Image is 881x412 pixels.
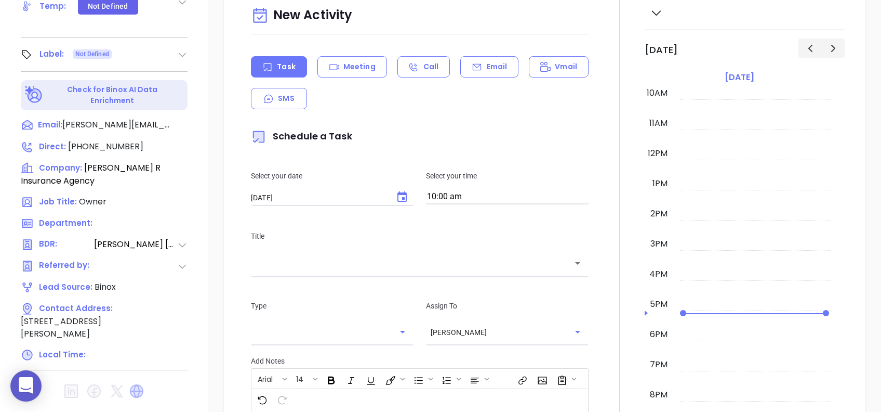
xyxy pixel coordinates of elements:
p: Task [277,61,295,72]
button: Next day [821,38,845,58]
input: MM/DD/YYYY [251,192,388,203]
button: Choose date, selected date is Aug 22, 2025 [392,187,412,208]
span: Insert Unordered List [408,370,435,388]
div: 12pm [646,147,670,160]
span: Font family [252,370,289,388]
div: New Activity [251,3,589,29]
span: [PERSON_NAME] [PERSON_NAME] [94,238,177,251]
div: 4pm [647,268,670,280]
span: Insert Ordered List [436,370,463,388]
span: Department: [39,217,92,228]
div: 5pm [648,298,670,311]
span: Company: [39,162,82,173]
div: Label: [39,46,64,62]
span: Direct : [39,141,66,152]
button: 14 [291,370,311,388]
span: Local Time: [39,349,86,360]
p: SMS [278,93,294,104]
div: 8pm [648,389,670,401]
button: Open [395,325,410,339]
span: Fill color or set the text color [380,370,407,388]
span: Bold [321,370,340,388]
span: Italic [341,370,359,388]
span: Surveys [552,370,579,388]
span: [PERSON_NAME] R Insurance Agency [21,162,161,187]
span: 14 [291,374,309,381]
span: BDR: [39,238,93,251]
p: Add Notes [251,355,589,367]
a: [DATE] [723,70,756,85]
span: Underline [361,370,379,388]
p: Select your date [251,170,413,182]
span: Job Title: [39,196,77,207]
div: 3pm [648,238,670,250]
span: Lead Source: [39,281,92,292]
p: Call [423,61,438,72]
span: Owner [79,196,106,208]
span: Font size [290,370,320,388]
button: Previous day [798,38,822,58]
span: Contact Address: [39,303,113,314]
span: Insert Image [532,370,551,388]
span: Align [464,370,491,388]
button: Open [570,325,585,339]
h2: [DATE] [645,44,678,56]
div: 2pm [648,208,670,220]
span: Referred by: [39,260,93,273]
span: [PHONE_NUMBER] [68,140,143,152]
span: Binox [95,281,116,293]
span: Arial [252,374,278,381]
span: Schedule a Task [251,130,352,143]
span: Not Defined [75,48,109,60]
div: 10am [645,87,670,99]
span: Redo [272,390,290,407]
p: Email [487,61,508,72]
span: Insert link [512,370,531,388]
p: Title [251,230,589,242]
button: Arial [252,370,281,388]
div: 7pm [648,358,670,371]
button: Open [570,256,585,271]
span: [PERSON_NAME][EMAIL_ADDRESS][DOMAIN_NAME] [62,119,171,131]
p: Check for Binox AI Data Enrichment [45,84,180,106]
p: Select your time [426,170,589,182]
p: Meeting [343,61,376,72]
p: Vmail [555,61,577,72]
p: Type [251,300,413,312]
span: Email: [38,119,62,132]
div: 1pm [650,177,670,190]
img: Ai-Enrich-DaqCidB-.svg [25,86,43,104]
div: 6pm [648,328,670,341]
span: [STREET_ADDRESS][PERSON_NAME] [21,315,101,340]
p: Assign To [426,300,589,312]
span: Undo [252,390,271,407]
div: 11am [647,117,670,130]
